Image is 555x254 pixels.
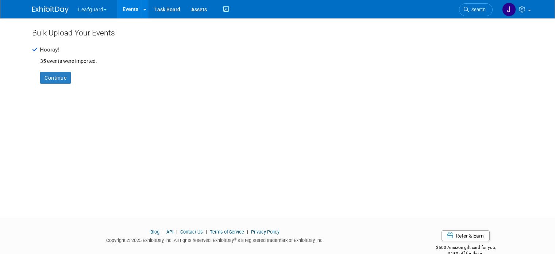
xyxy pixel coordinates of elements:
[204,229,209,235] span: |
[32,235,397,244] div: Copyright © 2025 ExhibitDay, Inc. All rights reserved. ExhibitDay is a registered trademark of Ex...
[442,230,490,241] a: Refer & Earn
[161,229,165,235] span: |
[174,229,179,235] span: |
[32,27,523,38] div: Bulk Upload Your Events
[469,7,486,12] span: Search
[459,3,493,16] a: Search
[245,229,250,235] span: |
[502,3,516,16] img: Jonathan Zargo
[180,229,203,235] a: Contact Us
[251,229,280,235] a: Privacy Policy
[150,229,159,235] a: Blog
[32,46,523,54] div: Hooray!
[40,72,71,84] a: Continue
[32,6,69,14] img: ExhibitDay
[210,229,244,235] a: Terms of Service
[32,54,523,65] div: 35 events were imported.
[166,229,173,235] a: API
[234,237,236,241] sup: ®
